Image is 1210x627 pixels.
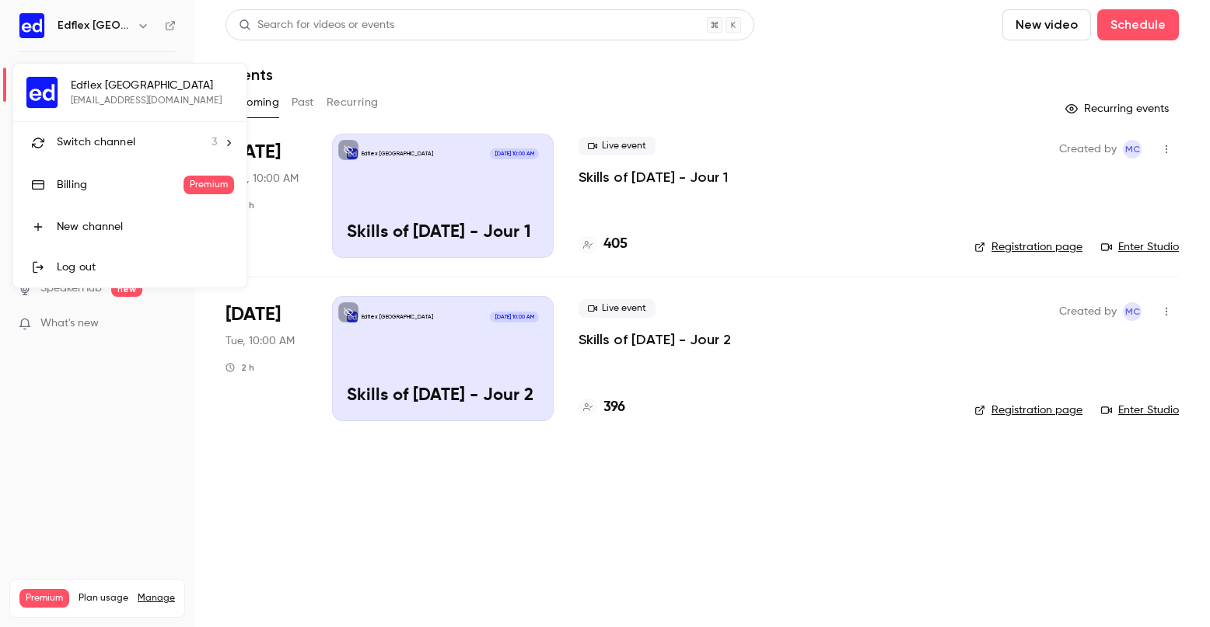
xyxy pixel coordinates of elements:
div: Billing [57,177,184,193]
div: New channel [57,219,234,235]
div: Log out [57,260,234,275]
span: 3 [212,134,217,151]
span: Premium [184,176,234,194]
span: Switch channel [57,134,135,151]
